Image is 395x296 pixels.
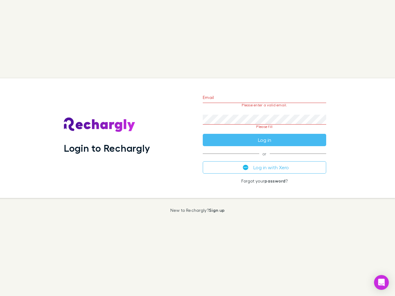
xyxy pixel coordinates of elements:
h1: Login to Rechargly [64,142,150,154]
img: Xero's logo [243,165,248,170]
a: Sign up [209,208,225,213]
div: Open Intercom Messenger [374,275,389,290]
button: Log in [203,134,326,146]
a: password [264,178,285,183]
p: Please enter a valid email. [203,103,326,107]
p: Forgot your ? [203,179,326,183]
p: Please fill [203,125,326,129]
p: New to Rechargly? [170,208,225,213]
img: Rechargly's Logo [64,117,135,132]
button: Log in with Xero [203,161,326,174]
